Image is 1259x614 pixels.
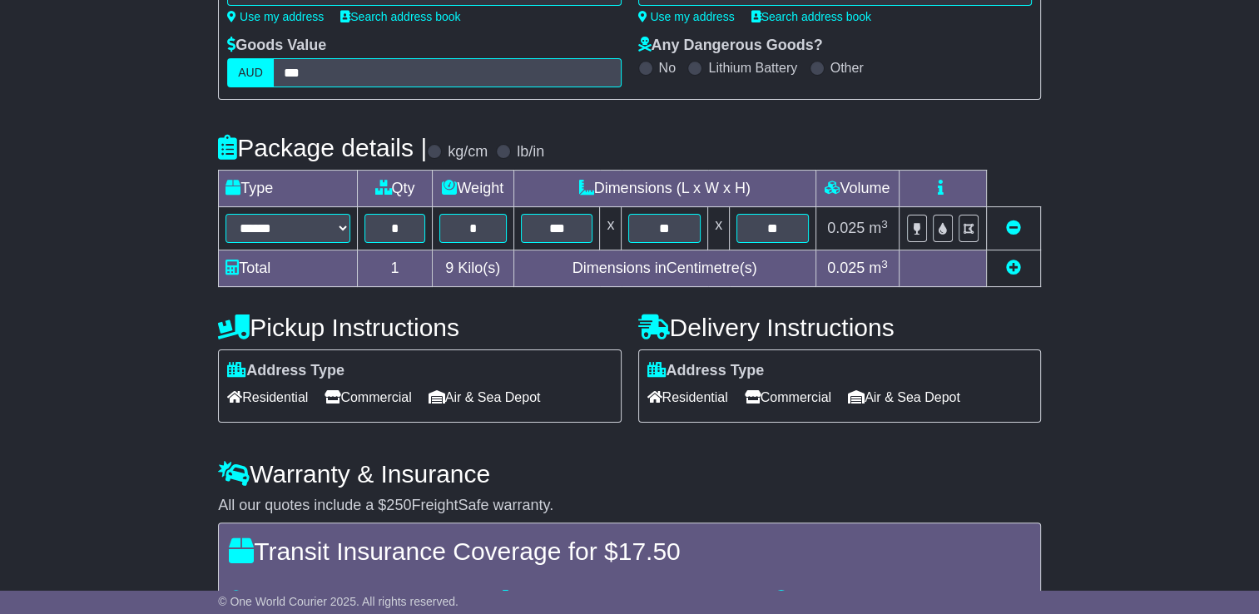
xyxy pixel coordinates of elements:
div: All our quotes include a $ FreightSafe warranty. [218,497,1041,515]
td: x [708,207,730,250]
span: 0.025 [827,220,865,236]
sup: 3 [881,258,888,270]
span: 250 [386,497,411,513]
td: 1 [358,250,433,287]
label: Address Type [227,362,344,380]
h4: Transit Insurance Coverage for $ [229,537,1030,565]
span: Residential [227,384,308,410]
div: Loss of your package [221,590,493,608]
td: Qty [358,171,433,207]
label: No [659,60,676,76]
label: kg/cm [448,143,488,161]
a: Remove this item [1006,220,1021,236]
label: Address Type [647,362,765,380]
span: Commercial [325,384,411,410]
td: Dimensions (L x W x H) [513,171,815,207]
td: Total [219,250,358,287]
h4: Pickup Instructions [218,314,621,341]
label: Any Dangerous Goods? [638,37,823,55]
td: Kilo(s) [432,250,513,287]
div: If your package is stolen [766,590,1038,608]
td: Volume [815,171,899,207]
sup: 3 [881,218,888,230]
a: Search address book [751,10,871,23]
span: Air & Sea Depot [429,384,541,410]
span: m [869,220,888,236]
h4: Package details | [218,134,427,161]
span: 9 [445,260,454,276]
a: Add new item [1006,260,1021,276]
td: Weight [432,171,513,207]
label: Lithium Battery [708,60,797,76]
span: 17.50 [618,537,681,565]
a: Use my address [638,10,735,23]
span: Residential [647,384,728,410]
a: Search address book [340,10,460,23]
a: Use my address [227,10,324,23]
span: © One World Courier 2025. All rights reserved. [218,595,458,608]
td: Dimensions in Centimetre(s) [513,250,815,287]
td: Type [219,171,358,207]
label: AUD [227,58,274,87]
h4: Delivery Instructions [638,314,1041,341]
label: Other [830,60,864,76]
span: Air & Sea Depot [848,384,960,410]
h4: Warranty & Insurance [218,460,1041,488]
span: Commercial [745,384,831,410]
div: Damage to your package [493,590,766,608]
span: m [869,260,888,276]
span: 0.025 [827,260,865,276]
td: x [600,207,622,250]
label: lb/in [517,143,544,161]
label: Goods Value [227,37,326,55]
